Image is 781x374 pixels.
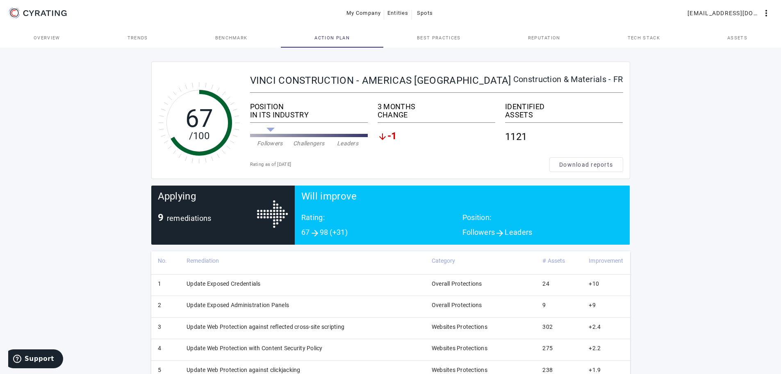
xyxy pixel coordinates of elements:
[684,6,774,21] button: [EMAIL_ADDRESS][DOMAIN_NAME]
[536,296,582,317] td: 9
[151,317,180,339] td: 3
[582,274,630,296] td: +10
[250,111,368,119] div: IN ITS INDUSTRY
[462,228,624,238] div: Followers Leaders
[301,213,462,228] div: Rating:
[378,103,495,111] div: 3 MONTHS
[180,339,425,360] td: Update Web Protection with Content Security Policy
[425,339,536,360] td: Websites Protections
[582,317,630,339] td: +2.4
[310,228,320,238] mat-icon: arrow_forward
[387,132,397,142] span: -1
[250,161,549,169] div: Rating as of [DATE]
[688,7,761,20] span: [EMAIL_ADDRESS][DOMAIN_NAME]
[505,103,623,111] div: IDENTIFIED
[180,251,425,274] th: Remediation
[34,36,60,40] span: Overview
[528,36,560,40] span: Reputation
[185,104,213,133] tspan: 67
[215,36,248,40] span: Benchmark
[250,139,289,147] div: Followers
[536,274,582,296] td: 24
[761,8,771,18] mat-icon: more_vert
[425,317,536,339] td: Websites Protections
[384,6,412,21] button: Entities
[378,111,495,119] div: CHANGE
[128,36,148,40] span: Trends
[301,192,624,213] div: Will improve
[727,36,747,40] span: Assets
[301,228,462,238] div: 67 98 (+31)
[582,251,630,274] th: Improvement
[343,6,385,21] button: My Company
[180,274,425,296] td: Update Exposed Credentials
[23,10,67,16] g: CYRATING
[8,349,63,370] iframe: Opens a widget where you can find more information
[346,7,381,20] span: My Company
[582,296,630,317] td: +9
[180,317,425,339] td: Update Web Protection against reflected cross-site scripting
[250,75,513,86] div: VINCI CONSTRUCTION - AMERICAS [GEOGRAPHIC_DATA]
[536,251,582,274] th: # Assets
[628,36,660,40] span: Tech Stack
[425,296,536,317] td: Overall Protections
[151,251,180,274] th: No.
[314,36,350,40] span: Action Plan
[425,251,536,274] th: Category
[250,103,368,111] div: POSITION
[151,296,180,317] td: 2
[549,157,623,172] button: Download reports
[387,7,408,20] span: Entities
[417,7,433,20] span: Spots
[328,139,367,147] div: Leaders
[151,274,180,296] td: 1
[505,126,623,147] div: 1121
[289,139,328,147] div: Challengers
[158,192,257,213] div: Applying
[189,130,209,142] tspan: /100
[151,339,180,360] td: 4
[582,339,630,360] td: +2.2
[495,228,505,238] mat-icon: arrow_forward
[462,213,624,228] div: Position:
[505,111,623,119] div: ASSETS
[536,317,582,339] td: 302
[536,339,582,360] td: 275
[167,214,212,223] span: remediations
[180,296,425,317] td: Update Exposed Administration Panels
[425,274,536,296] td: Overall Protections
[559,161,613,169] span: Download reports
[158,212,164,223] span: 9
[513,75,623,83] div: Construction & Materials - FR
[412,6,438,21] button: Spots
[378,132,387,142] mat-icon: arrow_downward
[417,36,460,40] span: Best practices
